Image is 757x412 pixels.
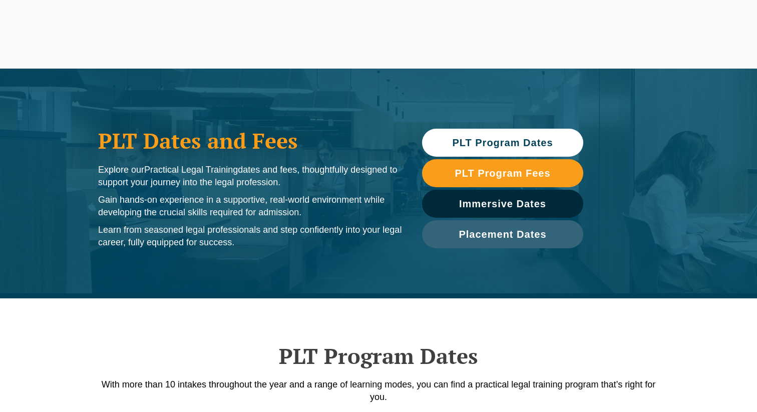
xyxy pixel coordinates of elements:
span: Practical Legal Training [144,165,238,175]
a: PLT Program Dates [422,129,583,157]
span: Immersive Dates [459,199,546,209]
a: Placement Dates [422,220,583,248]
p: With more than 10 intakes throughout the year and a range of learning modes, you can find a pract... [93,378,664,403]
span: Placement Dates [459,229,546,239]
h2: PLT Program Dates [93,343,664,368]
a: PLT Program Fees [422,159,583,187]
h1: PLT Dates and Fees [98,128,402,153]
p: Learn from seasoned legal professionals and step confidently into your legal career, fully equipp... [98,224,402,249]
span: PLT Program Fees [455,168,550,178]
p: Gain hands-on experience in a supportive, real-world environment while developing the crucial ski... [98,194,402,219]
a: Immersive Dates [422,190,583,218]
span: PLT Program Dates [452,138,553,148]
p: Explore our dates and fees, thoughtfully designed to support your journey into the legal profession. [98,164,402,189]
